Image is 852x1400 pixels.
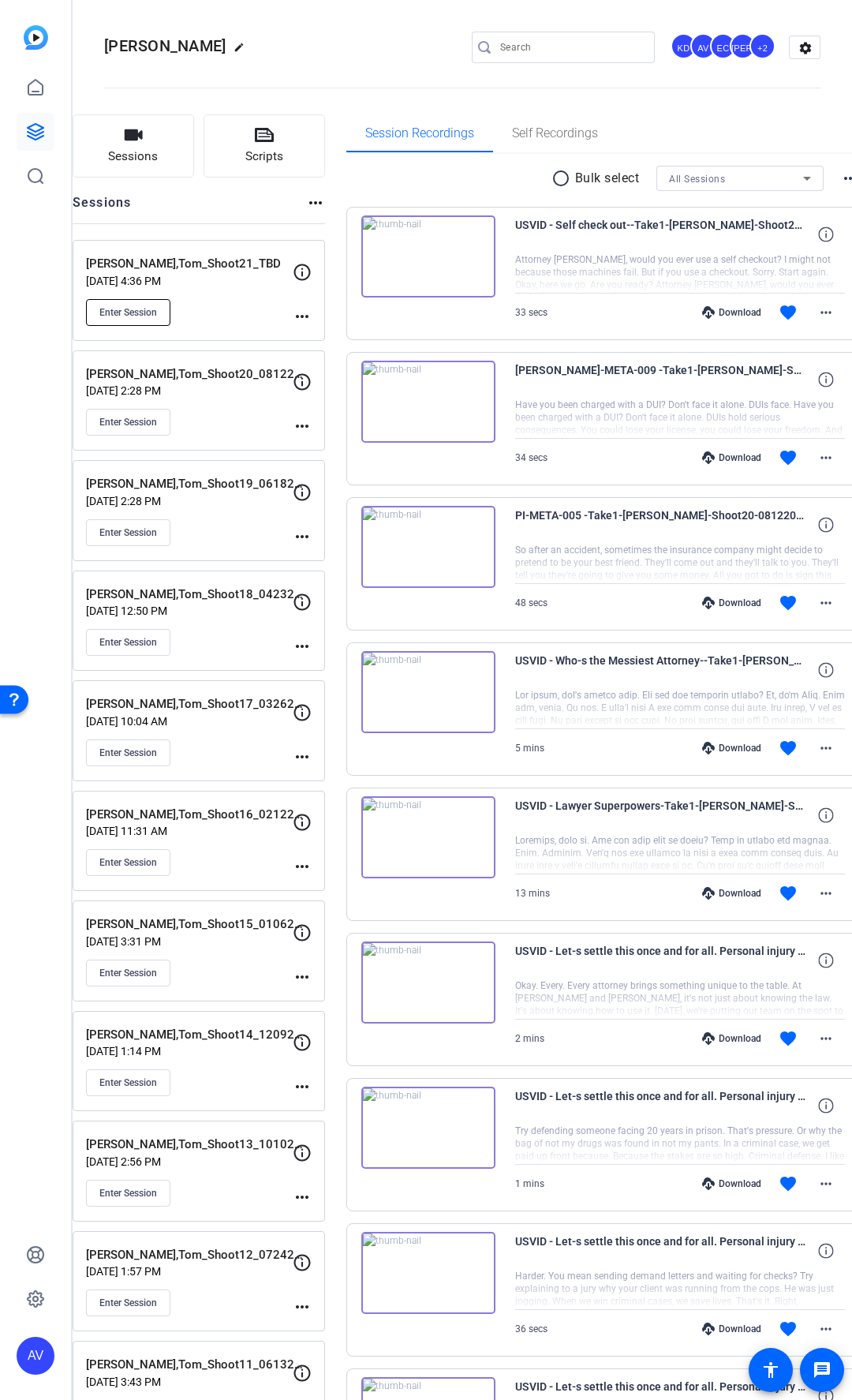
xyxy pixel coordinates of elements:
[515,452,547,463] span: 34 secs
[99,636,157,649] span: Enter Session
[86,1155,293,1168] p: [DATE] 2:56 PM
[73,193,132,223] h2: Sessions
[86,384,293,397] p: [DATE] 2:28 PM
[86,1180,170,1207] button: Enter Session
[816,593,835,612] mat-icon: more_horiz
[779,1320,798,1338] mat-icon: favorite
[515,307,547,318] span: 33 secs
[86,1136,303,1154] p: [PERSON_NAME],Tom_Shoot13_10102024
[86,255,303,273] p: [PERSON_NAME],Tom_Shoot21_TBD
[694,306,769,319] div: Download
[515,1323,547,1334] span: 36 secs
[694,1032,769,1045] div: Download
[779,1174,798,1193] mat-icon: favorite
[515,1033,544,1044] span: 2 mins
[361,941,495,1024] img: thumb-nail
[86,915,303,934] p: [PERSON_NAME],Tom_Shoot15_01062025
[710,33,736,59] div: EC
[365,127,474,140] span: Session Recordings
[779,448,798,467] mat-icon: favorite
[86,475,303,493] p: [PERSON_NAME],Tom_Shoot19_06182025
[86,299,170,326] button: Enter Session
[694,1177,769,1190] div: Download
[86,586,303,604] p: [PERSON_NAME],Tom_Shoot18_04232025
[86,1026,303,1044] p: [PERSON_NAME],Tom_Shoot14_12092024
[86,1265,293,1278] p: [DATE] 1:57 PM
[86,1376,293,1388] p: [DATE] 3:43 PM
[24,25,48,50] img: blue-gradient.svg
[515,597,547,608] span: 48 secs
[73,114,194,178] button: Sessions
[108,148,158,166] span: Sessions
[86,715,293,728] p: [DATE] 10:04 AM
[293,417,312,436] mat-icon: more_horiz
[99,416,157,429] span: Enter Session
[694,887,769,900] div: Download
[515,361,807,399] span: [PERSON_NAME]-META-009 -Take1-[PERSON_NAME]-Shoot20-08122025-2025-08-12-16-13-21-749-0
[293,747,312,766] mat-icon: more_horiz
[512,127,598,140] span: Self Recordings
[86,1290,170,1316] button: Enter Session
[86,275,293,287] p: [DATE] 4:36 PM
[99,856,157,869] span: Enter Session
[816,1174,835,1193] mat-icon: more_horiz
[86,806,303,824] p: [PERSON_NAME],Tom_Shoot16_02122025
[690,33,716,59] div: AV
[790,36,821,60] mat-icon: settings
[515,1087,807,1125] span: USVID - Let-s settle this once and for all. Personal injury cases are harder. Period - [PERSON_NA...
[779,739,798,758] mat-icon: favorite
[293,1077,312,1096] mat-icon: more_horiz
[86,739,170,766] button: Enter Session
[694,742,769,754] div: Download
[245,148,283,166] span: Scripts
[99,1076,157,1089] span: Enter Session
[293,1297,312,1316] mat-icon: more_horiz
[293,857,312,876] mat-icon: more_horiz
[86,1069,170,1096] button: Enter Session
[671,33,698,61] ngx-avatar: Krystal Delgadillo
[779,593,798,612] mat-icon: favorite
[694,1323,769,1335] div: Download
[816,1320,835,1338] mat-icon: more_horiz
[515,651,807,689] span: USVID - Who-s the Messiest Attorney--Take1-[PERSON_NAME]-Shoot20-08122025-2025-08-12-16-03-32-160-0
[293,637,312,656] mat-icon: more_horiz
[515,743,544,754] span: 5 mins
[99,306,157,319] span: Enter Session
[816,303,835,322] mat-icon: more_horiz
[671,33,697,59] div: KD
[361,1232,495,1314] img: thumb-nail
[816,1029,835,1048] mat-icon: more_horiz
[86,409,170,436] button: Enter Session
[86,629,170,656] button: Enter Session
[293,527,312,546] mat-icon: more_horiz
[17,1337,54,1375] div: AV
[86,1356,303,1374] p: [PERSON_NAME],Tom_Shoot11_06132024
[104,36,226,55] span: [PERSON_NAME]
[690,33,718,61] ngx-avatar: Abby Veloz
[515,1178,544,1189] span: 1 mins
[86,825,293,837] p: [DATE] 11:31 AM
[86,519,170,546] button: Enter Session
[293,968,312,986] mat-icon: more_horiz
[361,796,495,878] img: thumb-nail
[551,169,575,188] mat-icon: radio_button_unchecked
[86,605,293,617] p: [DATE] 12:50 PM
[86,365,303,384] p: [PERSON_NAME],Tom_Shoot20_08122025
[761,1361,780,1379] mat-icon: accessibility
[816,884,835,903] mat-icon: more_horiz
[99,1187,157,1200] span: Enter Session
[515,941,807,979] span: USVID - Let-s settle this once and for all. Personal injury cases are harder. Period. - Voiceover...
[99,747,157,759] span: Enter Session
[816,448,835,467] mat-icon: more_horiz
[515,215,807,253] span: USVID - Self check out--Take1-[PERSON_NAME]-Shoot20-08122025-2025-08-12-16-14-55-028-0
[86,935,293,948] p: [DATE] 3:31 PM
[515,506,807,544] span: PI-META-005 -Take1-[PERSON_NAME]-Shoot20-08122025-2025-08-12-16-11-40-526-0
[361,506,495,588] img: thumb-nail
[669,174,725,185] span: All Sessions
[204,114,325,178] button: Scripts
[816,739,835,758] mat-icon: more_horiz
[730,33,756,59] div: [PERSON_NAME]
[86,960,170,986] button: Enter Session
[710,33,738,61] ngx-avatar: Erika Centeno
[500,38,642,57] input: Search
